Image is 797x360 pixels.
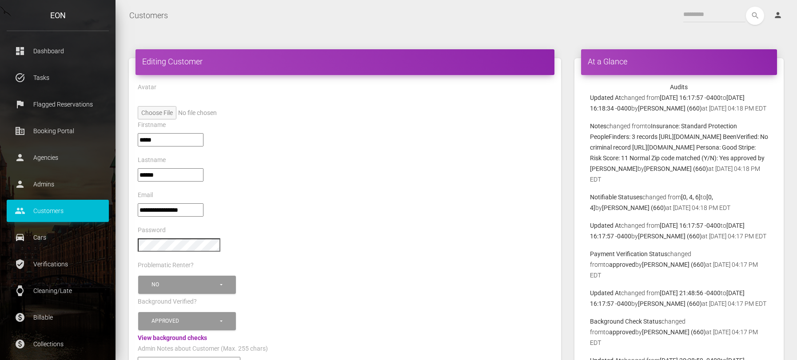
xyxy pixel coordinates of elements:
[609,328,635,336] b: approved
[590,121,768,185] p: changed from to by at [DATE] 04:18 PM EDT
[138,156,166,165] label: Lastname
[138,83,156,92] label: Avatar
[7,146,109,169] a: person Agencies
[13,337,102,351] p: Collections
[138,261,194,270] label: Problematic Renter?
[138,312,236,330] button: Approved
[13,204,102,218] p: Customers
[670,83,688,91] strong: Audits
[590,249,768,281] p: changed from to by at [DATE] 04:17 PM EDT
[7,67,109,89] a: task_alt Tasks
[13,124,102,138] p: Booking Portal
[7,253,109,275] a: verified_user Verifications
[638,105,702,112] b: [PERSON_NAME] (660)
[13,311,102,324] p: Billable
[590,289,621,297] b: Updated At
[609,261,635,268] b: approved
[638,300,702,307] b: [PERSON_NAME] (660)
[13,71,102,84] p: Tasks
[138,334,207,341] a: View background checks
[151,281,219,289] div: No
[142,56,548,67] h4: Editing Customer
[151,317,219,325] div: Approved
[681,194,701,201] b: [0, 4, 6]
[590,222,621,229] b: Updated At
[773,11,782,20] i: person
[590,288,768,309] p: changed from to by at [DATE] 04:17 PM EDT
[590,94,621,101] b: Updated At
[138,297,197,306] label: Background Verified?
[7,40,109,62] a: dashboard Dashboard
[590,250,667,257] b: Payment Verification Status
[129,4,168,27] a: Customers
[590,194,642,201] b: Notifiable Statuses
[767,7,790,24] a: person
[590,192,768,213] p: changed from to by at [DATE] 04:18 PM EDT
[7,280,109,302] a: watch Cleaning/Late
[602,204,666,211] b: [PERSON_NAME] (660)
[13,231,102,244] p: Cars
[7,200,109,222] a: people Customers
[642,261,706,268] b: [PERSON_NAME] (660)
[138,121,166,130] label: Firstname
[7,93,109,115] a: flag Flagged Reservations
[7,226,109,249] a: drive_eta Cars
[590,220,768,241] p: changed from to by at [DATE] 04:17 PM EDT
[7,173,109,195] a: person Admins
[590,318,662,325] b: Background Check Status
[660,222,721,229] b: [DATE] 16:17:57 -0400
[660,289,721,297] b: [DATE] 21:48:56 -0400
[13,151,102,164] p: Agencies
[138,226,166,235] label: Password
[13,178,102,191] p: Admins
[7,333,109,355] a: paid Collections
[746,7,764,25] button: search
[590,92,768,114] p: changed from to by at [DATE] 04:18 PM EDT
[7,306,109,328] a: paid Billable
[138,276,236,294] button: No
[7,120,109,142] a: corporate_fare Booking Portal
[13,257,102,271] p: Verifications
[13,44,102,58] p: Dashboard
[638,233,702,240] b: [PERSON_NAME] (660)
[590,316,768,348] p: changed from to by at [DATE] 04:17 PM EDT
[588,56,770,67] h4: At a Glance
[138,191,153,200] label: Email
[660,94,721,101] b: [DATE] 16:17:57 -0400
[13,284,102,297] p: Cleaning/Late
[590,123,606,130] b: Notes
[590,123,768,172] b: Insurance: Standard Protection PeopleFinders: 3 records [URL][DOMAIN_NAME] BeenVerified: No crimi...
[642,328,706,336] b: [PERSON_NAME] (660)
[644,165,708,172] b: [PERSON_NAME] (660)
[13,98,102,111] p: Flagged Reservations
[138,344,268,353] label: Admin Notes about Customer (Max. 255 chars)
